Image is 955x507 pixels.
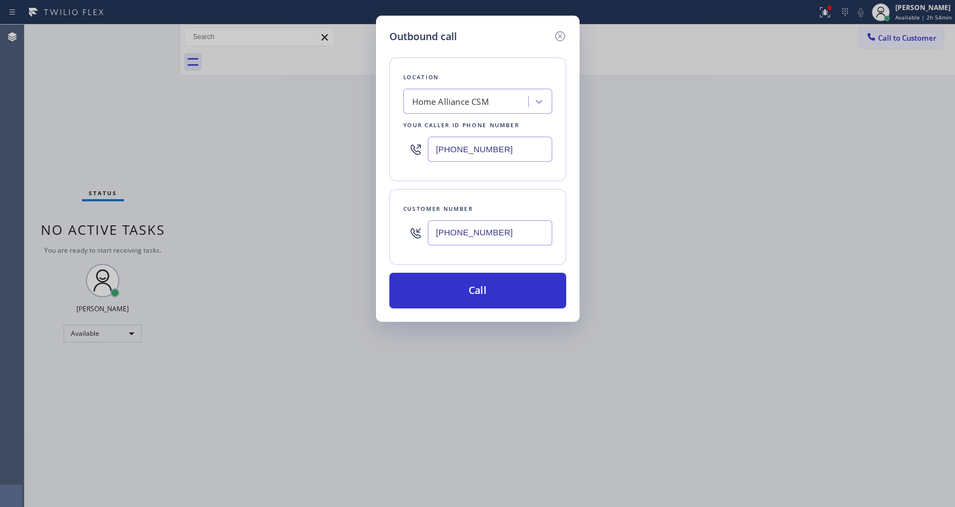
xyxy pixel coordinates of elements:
div: Location [403,71,552,83]
div: Home Alliance CSM [412,95,489,108]
div: Customer number [403,203,552,215]
input: (123) 456-7890 [428,137,552,162]
div: Your caller id phone number [403,119,552,131]
input: (123) 456-7890 [428,220,552,245]
button: Call [389,273,566,308]
h5: Outbound call [389,29,457,44]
